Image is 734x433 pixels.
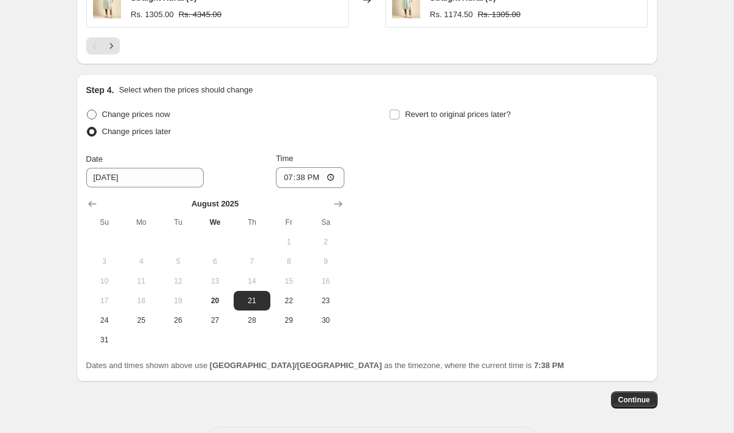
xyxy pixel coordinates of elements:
strike: Rs. 4345.00 [179,9,221,21]
span: Revert to original prices later? [405,110,511,119]
span: 6 [201,257,228,266]
span: 7 [239,257,265,266]
button: Saturday August 16 2025 [307,271,344,291]
span: 9 [312,257,339,266]
span: 23 [312,296,339,306]
span: 27 [201,315,228,325]
button: Next [103,37,120,55]
div: Rs. 1174.50 [430,9,473,21]
button: Tuesday August 12 2025 [160,271,196,291]
th: Monday [123,213,160,232]
span: Fr [275,217,302,227]
button: Today Wednesday August 20 2025 [196,291,233,311]
span: 30 [312,315,339,325]
th: Wednesday [196,213,233,232]
span: 26 [165,315,191,325]
button: Friday August 29 2025 [270,311,307,330]
strike: Rs. 1305.00 [478,9,521,21]
span: We [201,217,228,227]
th: Sunday [86,213,123,232]
button: Monday August 25 2025 [123,311,160,330]
span: 8 [275,257,302,266]
span: 2 [312,237,339,247]
button: Wednesday August 6 2025 [196,252,233,271]
span: 31 [91,335,118,345]
b: 7:38 PM [534,361,564,370]
button: Show next month, September 2025 [330,195,347,213]
span: 5 [165,257,191,266]
span: Continue [618,395,650,405]
div: Rs. 1305.00 [131,9,174,21]
button: Friday August 15 2025 [270,271,307,291]
span: 17 [91,296,118,306]
input: 12:00 [276,167,344,188]
span: 19 [165,296,191,306]
span: 18 [128,296,155,306]
th: Saturday [307,213,344,232]
button: Monday August 4 2025 [123,252,160,271]
span: Change prices later [102,127,171,136]
button: Friday August 22 2025 [270,291,307,311]
th: Thursday [234,213,270,232]
span: 1 [275,237,302,247]
button: Tuesday August 19 2025 [160,291,196,311]
button: Tuesday August 5 2025 [160,252,196,271]
button: Monday August 11 2025 [123,271,160,291]
span: 20 [201,296,228,306]
h2: Step 4. [86,84,114,96]
span: 22 [275,296,302,306]
button: Thursday August 14 2025 [234,271,270,291]
button: Friday August 8 2025 [270,252,307,271]
span: 21 [239,296,265,306]
span: 4 [128,257,155,266]
span: 24 [91,315,118,325]
th: Friday [270,213,307,232]
nav: Pagination [86,37,120,55]
button: Sunday August 31 2025 [86,330,123,350]
button: Wednesday August 13 2025 [196,271,233,291]
button: Saturday August 9 2025 [307,252,344,271]
button: Continue [611,391,658,409]
span: Th [239,217,265,227]
button: Friday August 1 2025 [270,232,307,252]
span: 11 [128,276,155,286]
button: Wednesday August 27 2025 [196,311,233,330]
button: Saturday August 2 2025 [307,232,344,252]
span: 12 [165,276,191,286]
input: 8/20/2025 [86,168,204,187]
span: 13 [201,276,228,286]
span: 16 [312,276,339,286]
b: [GEOGRAPHIC_DATA]/[GEOGRAPHIC_DATA] [210,361,382,370]
span: Dates and times shown above use as the timezone, where the current time is [86,361,565,370]
span: Mo [128,217,155,227]
span: 29 [275,315,302,325]
span: Change prices now [102,110,170,119]
span: 25 [128,315,155,325]
span: Date [86,154,103,164]
span: 10 [91,276,118,286]
span: Su [91,217,118,227]
button: Sunday August 10 2025 [86,271,123,291]
span: 15 [275,276,302,286]
button: Thursday August 21 2025 [234,291,270,311]
button: Saturday August 23 2025 [307,291,344,311]
p: Select when the prices should change [119,84,253,96]
button: Sunday August 3 2025 [86,252,123,271]
button: Thursday August 28 2025 [234,311,270,330]
button: Monday August 18 2025 [123,291,160,311]
button: Tuesday August 26 2025 [160,311,196,330]
button: Saturday August 30 2025 [307,311,344,330]
button: Show previous month, July 2025 [84,195,101,213]
button: Thursday August 7 2025 [234,252,270,271]
th: Tuesday [160,213,196,232]
span: 14 [239,276,265,286]
span: Tu [165,217,191,227]
button: Sunday August 17 2025 [86,291,123,311]
span: 28 [239,315,265,325]
button: Sunday August 24 2025 [86,311,123,330]
span: Sa [312,217,339,227]
span: 3 [91,257,118,266]
span: Time [276,154,293,163]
